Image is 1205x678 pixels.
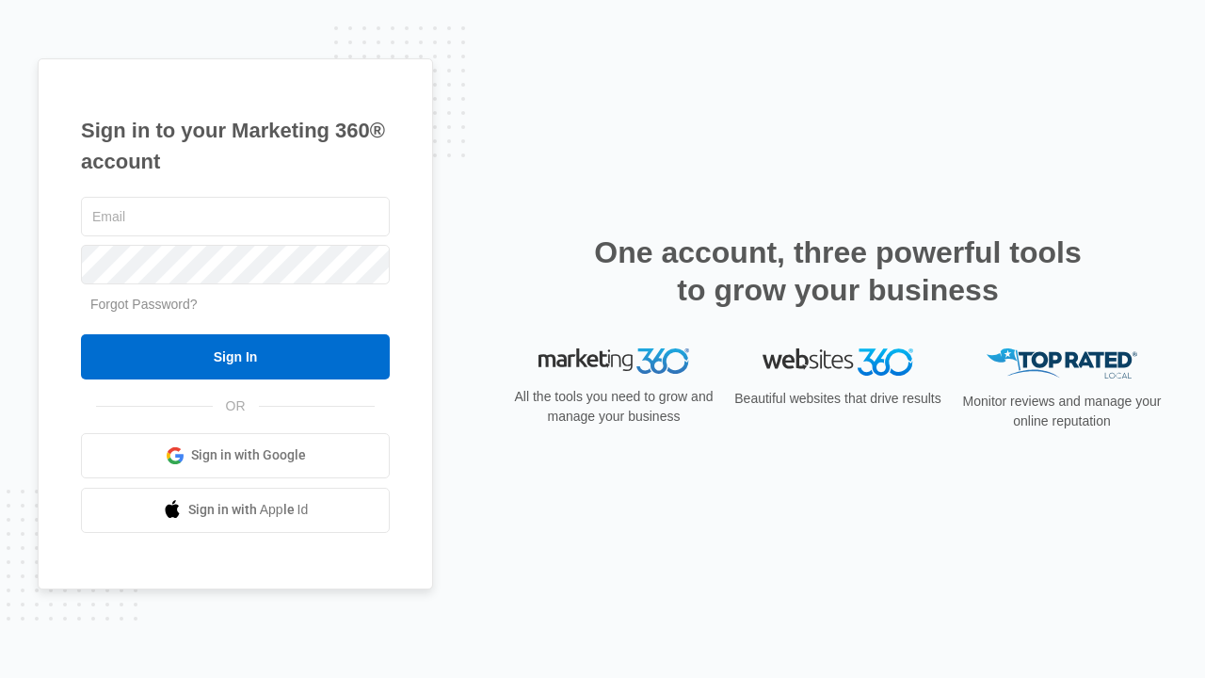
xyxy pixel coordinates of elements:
[188,500,309,520] span: Sign in with Apple Id
[81,115,390,177] h1: Sign in to your Marketing 360® account
[538,348,689,375] img: Marketing 360
[956,392,1167,431] p: Monitor reviews and manage your online reputation
[191,445,306,465] span: Sign in with Google
[81,433,390,478] a: Sign in with Google
[732,389,943,409] p: Beautiful websites that drive results
[508,387,719,427] p: All the tools you need to grow and manage your business
[987,348,1137,379] img: Top Rated Local
[213,396,259,416] span: OR
[763,348,913,376] img: Websites 360
[81,488,390,533] a: Sign in with Apple Id
[588,234,1087,309] h2: One account, three powerful tools to grow your business
[90,297,198,312] a: Forgot Password?
[81,334,390,379] input: Sign In
[81,197,390,236] input: Email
